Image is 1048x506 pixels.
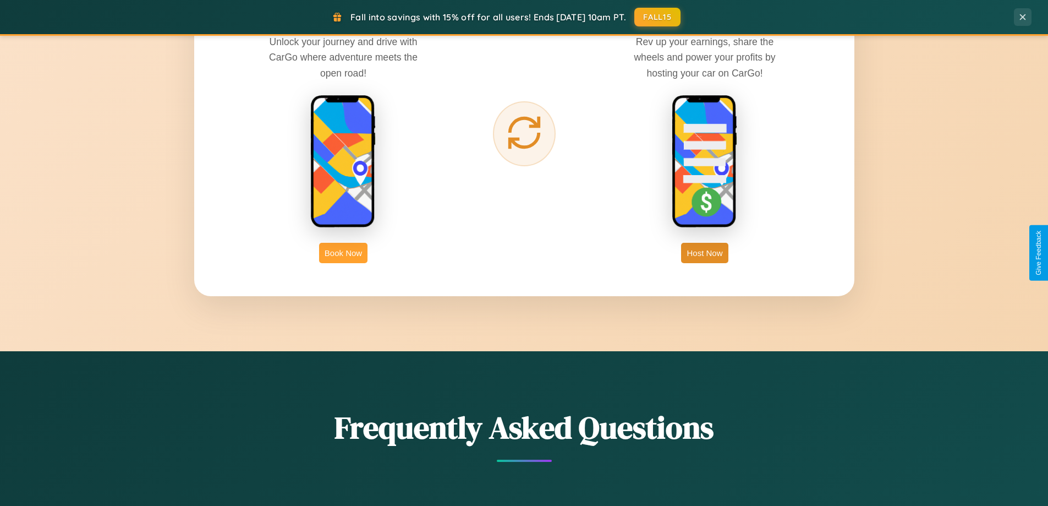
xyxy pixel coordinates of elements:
div: Give Feedback [1035,231,1042,275]
button: Book Now [319,243,367,263]
button: Host Now [681,243,728,263]
img: host phone [672,95,738,229]
h2: Frequently Asked Questions [194,406,854,449]
button: FALL15 [634,8,681,26]
span: Fall into savings with 15% off for all users! Ends [DATE] 10am PT. [350,12,626,23]
p: Rev up your earnings, share the wheels and power your profits by hosting your car on CarGo! [622,34,787,80]
img: rent phone [310,95,376,229]
p: Unlock your journey and drive with CarGo where adventure meets the open road! [261,34,426,80]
